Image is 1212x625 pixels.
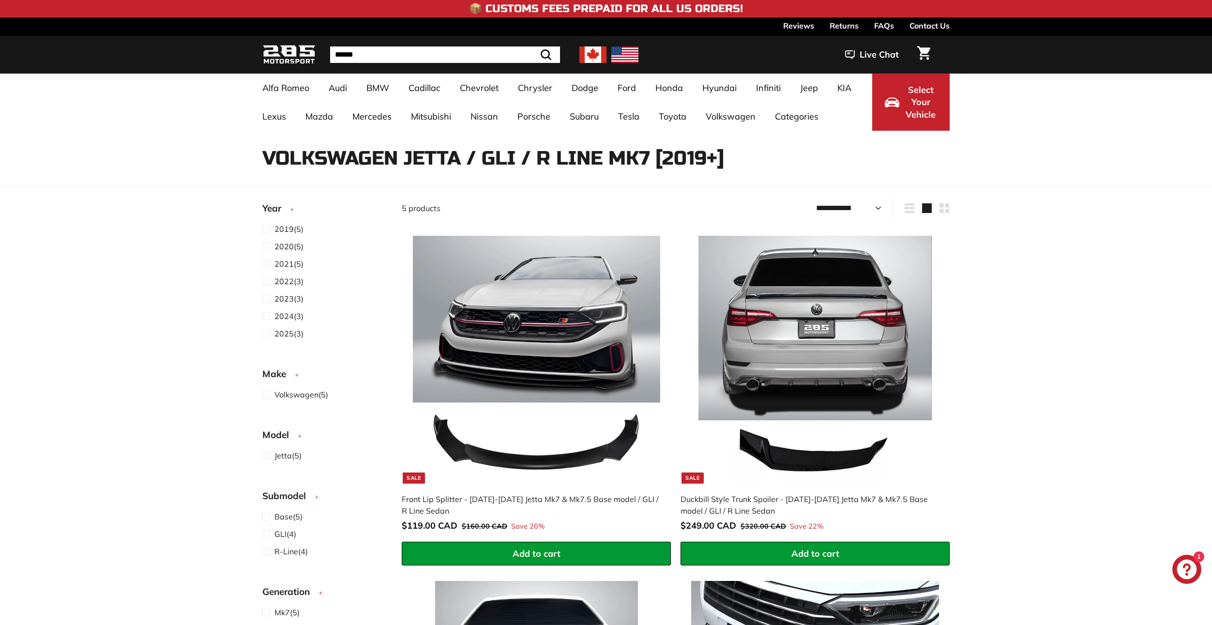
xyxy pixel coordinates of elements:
[402,225,671,542] a: Sale Front Lip Splitter - [DATE]-[DATE] Jetta Mk7 & Mk7.5 Base model / GLI / R Line Sedan Save 26%
[262,582,386,606] button: Generation
[682,473,704,484] div: Sale
[765,102,828,131] a: Categories
[649,102,696,131] a: Toyota
[746,74,790,102] a: Infiniti
[262,44,316,66] img: Logo_285_Motorsport_areodynamics_components
[253,102,296,131] a: Lexus
[274,511,303,522] span: (5)
[608,74,646,102] a: Ford
[696,102,765,131] a: Volkswagen
[274,451,292,460] span: Jetta
[319,74,357,102] a: Audi
[262,148,950,169] h1: Volkswagen Jetta / GLI / R Line Mk7 [2019+]
[274,607,300,618] span: (5)
[608,102,649,131] a: Tesla
[274,390,318,399] span: Volkswagen
[262,364,386,388] button: Make
[296,102,343,131] a: Mazda
[274,450,302,461] span: (5)
[274,547,298,556] span: R-Line
[274,224,294,234] span: 2019
[402,493,661,517] div: Front Lip Splitter - [DATE]-[DATE] Jetta Mk7 & Mk7.5 Base model / GLI / R Line Sedan
[450,74,508,102] a: Chevrolet
[462,522,507,531] span: $160.00 CAD
[681,493,940,517] div: Duckbill Style Trunk Spoiler - [DATE]-[DATE] Jetta Mk7 & Mk7.5 Base model / GLI / R Line Sedan
[511,521,545,532] span: Save 26%
[399,74,450,102] a: Cadillac
[401,102,461,131] a: Mitsubishi
[330,46,560,63] input: Search
[274,259,294,269] span: 2021
[274,258,303,270] span: (5)
[562,74,608,102] a: Dodge
[828,74,861,102] a: KIA
[274,275,303,287] span: (3)
[469,3,743,15] h4: 📦 Customs Fees Prepaid for All US Orders!
[274,311,294,321] span: 2024
[911,38,936,71] a: Cart
[909,17,950,34] a: Contact Us
[274,242,294,251] span: 2020
[262,425,386,449] button: Model
[402,542,671,566] button: Add to cart
[274,512,293,521] span: Base
[253,74,319,102] a: Alfa Romeo
[461,102,508,131] a: Nissan
[830,17,859,34] a: Returns
[357,74,399,102] a: BMW
[402,520,457,531] span: $119.00 CAD
[791,548,839,559] span: Add to cart
[513,548,561,559] span: Add to cart
[274,241,303,252] span: (5)
[274,389,328,400] span: (5)
[402,202,676,214] div: 5 products
[681,225,950,542] a: Sale Duckbill Style Trunk Spoiler - [DATE]-[DATE] Jetta Mk7 & Mk7.5 Base model / GLI / R Line Sed...
[262,585,317,599] span: Generation
[274,608,290,617] span: Mk7
[508,74,562,102] a: Chrysler
[262,367,293,381] span: Make
[274,528,296,540] span: (4)
[403,473,425,484] div: Sale
[262,201,288,215] span: Year
[274,546,308,557] span: (4)
[1169,555,1204,586] inbox-online-store-chat: Shopify online store chat
[274,293,303,305] span: (3)
[262,428,296,442] span: Model
[904,84,937,121] span: Select Your Vehicle
[741,522,786,531] span: $320.00 CAD
[274,328,303,339] span: (3)
[343,102,401,131] a: Mercedes
[872,74,950,131] button: Select Your Vehicle
[262,486,386,510] button: Submodel
[833,43,911,67] button: Live Chat
[262,489,313,503] span: Submodel
[790,74,828,102] a: Jeep
[874,17,894,34] a: FAQs
[790,521,823,532] span: Save 22%
[646,74,693,102] a: Honda
[274,329,294,338] span: 2025
[681,520,736,531] span: $249.00 CAD
[274,310,303,322] span: (3)
[274,529,287,539] span: GLI
[693,74,746,102] a: Hyundai
[274,223,303,235] span: (5)
[560,102,608,131] a: Subaru
[860,48,899,61] span: Live Chat
[508,102,560,131] a: Porsche
[274,294,294,304] span: 2023
[262,198,386,223] button: Year
[274,276,294,286] span: 2022
[783,17,814,34] a: Reviews
[681,542,950,566] button: Add to cart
